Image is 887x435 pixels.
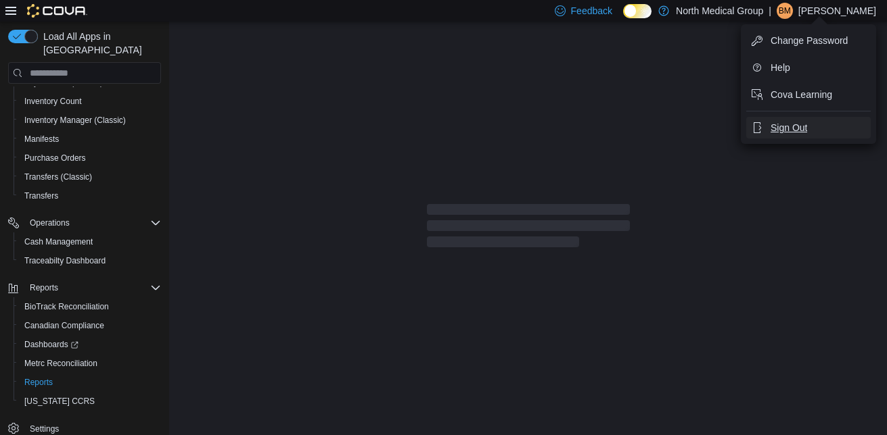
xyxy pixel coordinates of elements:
span: BioTrack Reconciliation [24,301,109,312]
div: Brendan Mccutchen [777,3,793,19]
button: Cova Learning [746,84,871,105]
button: Cash Management [14,232,166,251]
a: Inventory Count [19,93,87,109]
span: Reports [24,280,161,296]
a: Inventory Manager (Classic) [19,112,131,128]
a: Transfers [19,188,64,204]
span: Load All Apps in [GEOGRAPHIC_DATA] [38,30,161,57]
span: Help [771,61,790,74]
a: [US_STATE] CCRS [19,393,100,409]
span: Metrc Reconciliation [19,355,161,372]
span: Reports [30,282,58,293]
span: Canadian Compliance [24,320,104,331]
button: BioTrack Reconciliation [14,297,166,316]
span: Purchase Orders [19,150,161,166]
span: Dashboards [19,336,161,353]
span: Cash Management [24,236,93,247]
button: Metrc Reconciliation [14,354,166,373]
img: Cova [27,4,87,18]
a: Canadian Compliance [19,317,110,334]
span: Dashboards [24,339,78,350]
span: Inventory Count [19,93,161,109]
button: Traceabilty Dashboard [14,251,166,270]
span: Manifests [24,134,59,145]
button: Change Password [746,30,871,51]
input: Dark Mode [623,4,652,18]
a: BioTrack Reconciliation [19,299,114,315]
span: BioTrack Reconciliation [19,299,161,315]
span: [US_STATE] CCRS [24,396,95,407]
p: [PERSON_NAME] [798,3,876,19]
span: Cova Learning [771,88,832,101]
button: Purchase Orders [14,149,166,168]
a: Cash Management [19,234,98,250]
a: Purchase Orders [19,150,91,166]
button: Operations [24,215,75,231]
p: | [769,3,771,19]
a: Manifests [19,131,64,147]
span: Feedback [571,4,612,18]
span: Traceabilty Dashboard [19,253,161,269]
button: Inventory Manager (Classic) [14,111,166,130]
span: Traceabilty Dashboard [24,255,106,266]
button: Transfers [14,186,166,205]
p: North Medical Group [676,3,763,19]
a: Transfers (Classic) [19,169,97,185]
button: Reports [24,280,64,296]
button: Reports [14,373,166,392]
button: Manifests [14,130,166,149]
span: Sign Out [771,121,807,134]
span: Inventory Manager (Classic) [24,115,126,126]
span: Inventory Count [24,96,82,107]
span: BM [779,3,791,19]
span: Washington CCRS [19,393,161,409]
button: Transfers (Classic) [14,168,166,186]
a: Reports [19,374,58,390]
button: [US_STATE] CCRS [14,392,166,411]
span: Inventory Manager (Classic) [19,112,161,128]
a: Dashboards [14,335,166,354]
span: Metrc Reconciliation [24,358,97,369]
a: Metrc Reconciliation [19,355,103,372]
span: Settings [30,424,59,434]
button: Canadian Compliance [14,316,166,335]
span: Operations [24,215,161,231]
button: Inventory Count [14,92,166,111]
button: Reports [3,278,166,297]
a: Traceabilty Dashboard [19,253,111,269]
span: Reports [24,377,53,388]
span: Transfers [24,190,58,201]
span: Transfers (Classic) [19,169,161,185]
span: Purchase Orders [24,153,86,163]
span: Canadian Compliance [19,317,161,334]
span: Cash Management [19,234,161,250]
span: Transfers [19,188,161,204]
span: Change Password [771,34,848,47]
span: Manifests [19,131,161,147]
span: Operations [30,217,70,228]
span: Loading [427,207,630,250]
span: Transfers (Classic) [24,172,92,182]
span: Reports [19,374,161,390]
button: Sign Out [746,117,871,138]
button: Help [746,57,871,78]
a: Dashboards [19,336,84,353]
button: Operations [3,213,166,232]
